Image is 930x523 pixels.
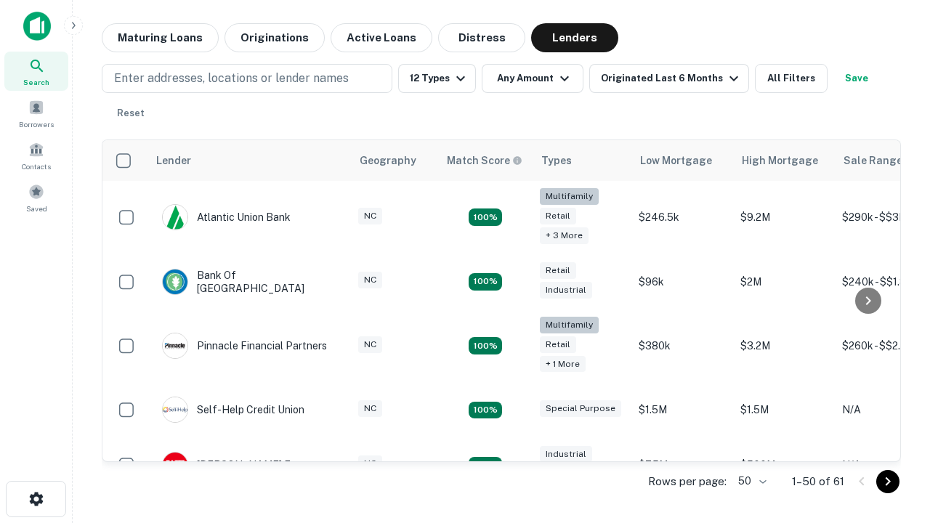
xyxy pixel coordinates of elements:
[351,140,438,181] th: Geography
[438,140,533,181] th: Capitalize uses an advanced AI algorithm to match your search with the best lender. The match sco...
[540,208,576,224] div: Retail
[358,400,382,417] div: NC
[792,473,844,490] p: 1–50 of 61
[398,64,476,93] button: 12 Types
[733,181,835,254] td: $9.2M
[540,400,621,417] div: Special Purpose
[108,99,154,128] button: Reset
[540,282,592,299] div: Industrial
[755,64,828,93] button: All Filters
[447,153,519,169] h6: Match Score
[163,269,187,294] img: picture
[631,181,733,254] td: $246.5k
[469,208,502,226] div: Matching Properties: 10, hasApolloMatch: undefined
[23,12,51,41] img: capitalize-icon.png
[469,273,502,291] div: Matching Properties: 15, hasApolloMatch: undefined
[163,397,187,422] img: picture
[541,152,572,169] div: Types
[732,471,769,492] div: 50
[469,402,502,419] div: Matching Properties: 11, hasApolloMatch: undefined
[733,254,835,309] td: $2M
[540,227,589,244] div: + 3 more
[163,205,187,230] img: picture
[469,457,502,474] div: Matching Properties: 14, hasApolloMatch: undefined
[163,453,187,477] img: picture
[147,140,351,181] th: Lender
[631,254,733,309] td: $96k
[331,23,432,52] button: Active Loans
[601,70,743,87] div: Originated Last 6 Months
[469,337,502,354] div: Matching Properties: 18, hasApolloMatch: undefined
[4,178,68,217] a: Saved
[4,52,68,91] a: Search
[102,23,219,52] button: Maturing Loans
[742,152,818,169] div: High Mortgage
[540,317,599,333] div: Multifamily
[540,446,592,463] div: Industrial
[358,455,382,472] div: NC
[540,188,599,205] div: Multifamily
[482,64,583,93] button: Any Amount
[23,76,49,88] span: Search
[358,208,382,224] div: NC
[533,140,631,181] th: Types
[648,473,727,490] p: Rows per page:
[631,140,733,181] th: Low Mortgage
[360,152,416,169] div: Geography
[162,452,312,478] div: [PERSON_NAME] Fargo
[162,397,304,423] div: Self-help Credit Union
[163,333,187,358] img: picture
[640,152,712,169] div: Low Mortgage
[358,272,382,288] div: NC
[589,64,749,93] button: Originated Last 6 Months
[540,262,576,279] div: Retail
[844,152,902,169] div: Sale Range
[733,309,835,383] td: $3.2M
[733,382,835,437] td: $1.5M
[4,94,68,133] a: Borrowers
[540,356,586,373] div: + 1 more
[4,136,68,175] a: Contacts
[447,153,522,169] div: Capitalize uses an advanced AI algorithm to match your search with the best lender. The match sco...
[540,336,576,353] div: Retail
[358,336,382,353] div: NC
[162,269,336,295] div: Bank Of [GEOGRAPHIC_DATA]
[438,23,525,52] button: Distress
[22,161,51,172] span: Contacts
[833,64,880,93] button: Save your search to get updates of matches that match your search criteria.
[531,23,618,52] button: Lenders
[19,118,54,130] span: Borrowers
[114,70,349,87] p: Enter addresses, locations or lender names
[162,204,291,230] div: Atlantic Union Bank
[876,470,899,493] button: Go to next page
[156,152,191,169] div: Lender
[26,203,47,214] span: Saved
[631,382,733,437] td: $1.5M
[631,437,733,492] td: $7.5M
[631,309,733,383] td: $380k
[162,333,327,359] div: Pinnacle Financial Partners
[733,140,835,181] th: High Mortgage
[857,407,930,477] iframe: Chat Widget
[733,437,835,492] td: $500M
[102,64,392,93] button: Enter addresses, locations or lender names
[225,23,325,52] button: Originations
